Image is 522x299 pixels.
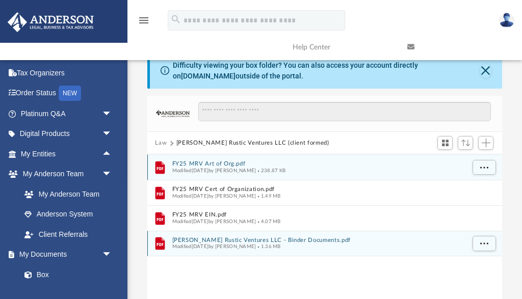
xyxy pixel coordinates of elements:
[499,13,514,28] img: User Pic
[172,237,464,243] button: [PERSON_NAME] Rustic Ventures LLC - Binder Documents.pdf
[7,63,127,83] a: Tax Organizers
[14,204,122,225] a: Anderson System
[172,186,464,193] button: FY25 MRV Cert of Organization.pdf
[170,14,181,25] i: search
[138,14,150,26] i: menu
[173,60,480,81] div: Difficulty viewing your box folder? You can also access your account directly on outside of the p...
[14,184,117,204] a: My Anderson Team
[480,64,492,78] button: Close
[172,161,464,168] button: FY25 MRV Art of Org.pdf
[14,224,122,244] a: Client Referrals
[5,12,97,32] img: Anderson Advisors Platinum Portal
[172,194,256,199] span: Modified [DATE] by [PERSON_NAME]
[138,19,150,26] a: menu
[285,27,400,67] a: Help Center
[472,160,495,175] button: More options
[478,136,493,150] button: Add
[172,168,256,173] span: Modified [DATE] by [PERSON_NAME]
[102,164,122,185] span: arrow_drop_down
[458,136,473,150] button: Sort
[7,244,122,265] a: My Documentsarrow_drop_down
[7,144,127,164] a: My Entitiesarrow_drop_up
[7,164,122,184] a: My Anderson Teamarrow_drop_down
[102,244,122,265] span: arrow_drop_down
[102,124,122,145] span: arrow_drop_down
[198,102,491,121] input: Search files and folders
[7,124,127,144] a: Digital Productsarrow_drop_down
[172,219,256,224] span: Modified [DATE] by [PERSON_NAME]
[14,264,117,285] a: Box
[155,139,167,148] button: Law
[7,83,127,104] a: Order StatusNEW
[437,136,453,150] button: Switch to Grid View
[256,168,285,173] span: 238.87 KB
[172,212,464,219] button: FY25 MRV EIN.pdf
[256,194,280,199] span: 1.49 MB
[256,244,280,249] span: 1.36 MB
[176,139,329,148] button: [PERSON_NAME] Rustic Ventures LLC (client formed)
[102,144,122,165] span: arrow_drop_up
[7,103,127,124] a: Platinum Q&Aarrow_drop_down
[172,244,256,249] span: Modified [DATE] by [PERSON_NAME]
[181,72,236,80] a: [DOMAIN_NAME]
[59,86,81,101] div: NEW
[256,219,280,224] span: 4.07 MB
[472,236,495,252] button: More options
[102,103,122,124] span: arrow_drop_down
